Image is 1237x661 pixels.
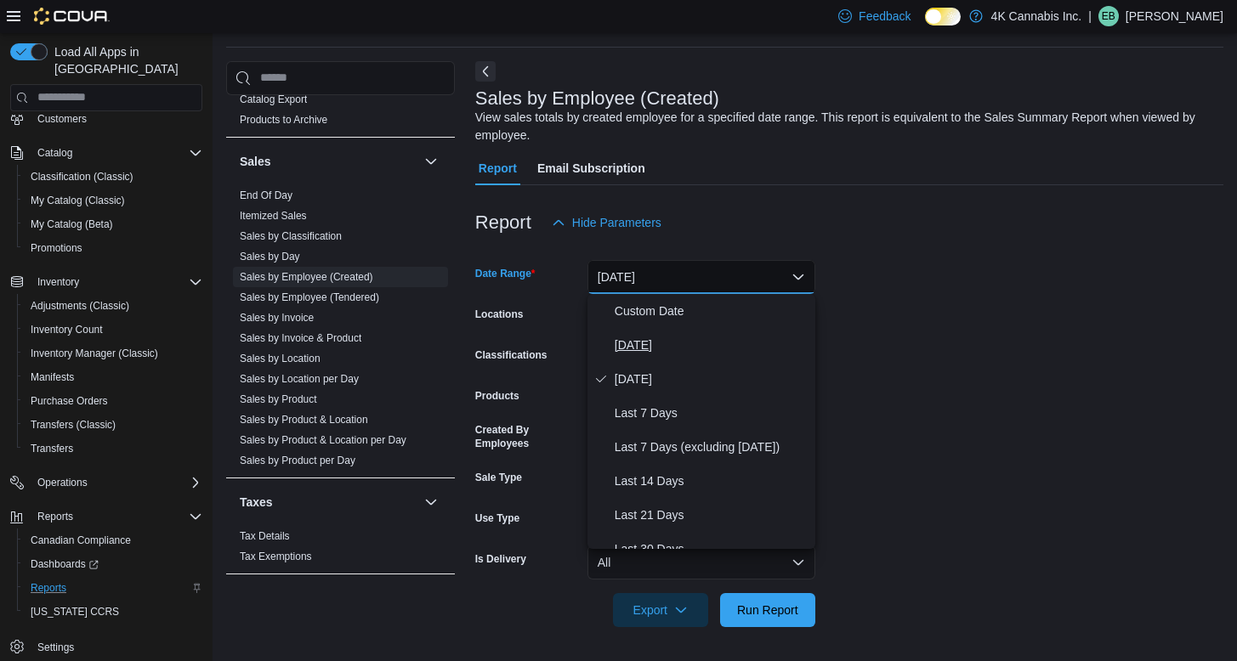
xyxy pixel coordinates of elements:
span: Tax Exemptions [240,550,312,563]
a: Sales by Product [240,393,317,405]
span: Purchase Orders [24,391,202,411]
a: Reports [24,578,73,598]
span: Inventory Count [24,319,202,340]
span: Sales by Invoice [240,311,314,325]
span: Purchase Orders [31,394,108,408]
a: Purchase Orders [24,391,115,411]
button: Reports [31,506,80,527]
span: Last 14 Days [615,471,809,491]
span: Customers [31,108,202,129]
button: Settings [3,634,209,658]
button: Adjustments (Classic) [17,294,209,318]
span: Sales by Employee (Created) [240,270,373,284]
button: Inventory Count [17,318,209,342]
span: Settings [31,636,202,657]
span: Inventory Manager (Classic) [24,343,202,364]
span: Manifests [31,370,74,384]
span: My Catalog (Beta) [24,214,202,234]
span: Tax Details [240,529,290,543]
label: Date Range [475,267,536,280]
a: Sales by Classification [240,230,342,242]
a: Transfers (Classic) [24,415,122,435]
a: Adjustments (Classic) [24,296,136,316]
label: Use Type [475,511,519,525]
a: My Catalog (Classic) [24,190,132,211]
span: Customers [37,112,87,126]
button: All [587,545,815,579]
span: Custom Date [615,301,809,321]
span: Export [623,593,698,627]
span: Catalog [31,143,202,163]
img: Cova [34,8,110,25]
button: Manifests [17,365,209,389]
h3: Sales by Employee (Created) [475,88,719,109]
button: Taxes [240,494,417,511]
span: Last 30 Days [615,539,809,559]
span: Itemized Sales [240,209,307,223]
button: Transfers [17,437,209,460]
div: Taxes [226,526,455,573]
span: Sales by Day [240,250,300,263]
span: Sales by Product & Location [240,413,368,427]
span: Inventory Count [31,323,103,336]
label: Sale Type [475,471,522,484]
h3: Sales [240,153,271,170]
label: Locations [475,308,524,321]
button: Inventory [3,270,209,294]
span: Transfers (Classic) [24,415,202,435]
span: EB [1102,6,1115,26]
span: Inventory Manager (Classic) [31,347,158,360]
a: Itemized Sales [240,210,307,222]
div: Sales [226,185,455,477]
button: Operations [31,472,94,493]
span: Products to Archive [240,113,327,127]
div: Eric Bayne [1098,6,1119,26]
div: Products [226,89,455,137]
button: Hide Parameters [545,206,668,240]
button: Inventory [31,272,86,292]
span: Reports [31,581,66,595]
a: Manifests [24,367,81,387]
span: Transfers (Classic) [31,418,116,432]
span: Dashboards [31,557,99,571]
a: Sales by Employee (Created) [240,271,373,283]
h3: Taxes [240,494,273,511]
span: Last 21 Days [615,505,809,525]
span: My Catalog (Classic) [24,190,202,211]
label: Products [475,389,519,403]
span: Catalog [37,146,72,160]
span: Promotions [31,241,82,255]
button: My Catalog (Classic) [17,189,209,212]
a: Sales by Product per Day [240,455,355,466]
a: Canadian Compliance [24,530,138,551]
button: Next [475,61,496,82]
span: Sales by Invoice & Product [240,331,361,345]
span: Adjustments (Classic) [24,296,202,316]
span: Sales by Location [240,352,321,365]
a: Sales by Product & Location per Day [240,434,406,446]
div: Select listbox [587,294,815,549]
label: Classifications [475,348,548,362]
button: Reports [3,505,209,528]
a: Dashboards [24,554,105,574]
span: Sales by Location per Day [240,372,359,386]
span: Last 7 Days [615,403,809,423]
button: Reports [17,576,209,600]
span: Transfers [24,438,202,459]
span: Hide Parameters [572,214,661,231]
a: End Of Day [240,189,292,201]
span: Run Report [737,602,798,619]
button: Export [613,593,708,627]
a: Dashboards [17,552,209,576]
span: Reports [24,578,202,598]
span: End Of Day [240,189,292,202]
a: My Catalog (Beta) [24,214,120,234]
a: Catalog Export [240,93,307,105]
a: Tax Details [240,530,290,542]
button: Sales [240,153,417,170]
span: Manifests [24,367,202,387]
span: Settings [37,641,74,654]
span: [DATE] [615,335,809,355]
button: Run Report [720,593,815,627]
button: My Catalog (Beta) [17,212,209,236]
